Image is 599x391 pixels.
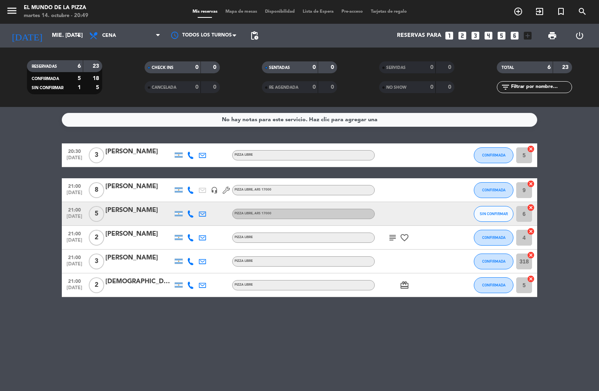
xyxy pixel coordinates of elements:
span: [DATE] [65,190,84,199]
span: 21:00 [65,229,84,238]
i: cancel [527,204,535,212]
i: add_box [523,31,533,41]
strong: 5 [96,85,101,90]
span: Reservas para [397,32,441,39]
span: RESERVADAS [32,65,57,69]
span: SENTADAS [269,66,290,70]
i: exit_to_app [535,7,544,16]
span: 3 [89,254,104,269]
i: cancel [527,275,535,283]
span: [DATE] [65,261,84,271]
button: CONFIRMADA [474,230,513,246]
strong: 0 [448,84,453,90]
span: CONFIRMADA [482,283,506,287]
span: CONFIRMADA [32,77,59,81]
strong: 6 [78,63,81,69]
strong: 0 [430,84,433,90]
strong: 0 [213,65,218,70]
button: CONFIRMADA [474,277,513,293]
span: 2 [89,230,104,246]
span: CHECK INS [152,66,174,70]
i: power_settings_new [575,31,584,40]
i: [DATE] [6,27,48,44]
div: No hay notas para este servicio. Haz clic para agregar una [222,115,378,124]
strong: 1 [78,85,81,90]
button: SIN CONFIRMAR [474,206,513,222]
div: [PERSON_NAME] [105,253,173,263]
button: CONFIRMADA [474,254,513,269]
strong: 0 [331,65,336,70]
span: SIN CONFIRMAR [32,86,63,90]
i: looks_two [457,31,467,41]
div: [PERSON_NAME] [105,181,173,192]
strong: 0 [331,84,336,90]
span: [DATE] [65,285,84,294]
i: card_giftcard [400,280,409,290]
span: Cena [102,33,116,38]
i: arrow_drop_down [74,31,83,40]
span: 21:00 [65,181,84,190]
span: PIZZA LIBRE [235,283,253,286]
i: favorite_border [400,233,409,242]
div: [PERSON_NAME] [105,229,173,239]
span: PIZZA LIBRE [235,212,271,215]
span: SIN CONFIRMAR [480,212,508,216]
i: cancel [527,251,535,259]
i: looks_3 [470,31,481,41]
span: TOTAL [502,66,514,70]
strong: 18 [93,76,101,81]
span: 5 [89,206,104,222]
i: cancel [527,227,535,235]
span: 2 [89,277,104,293]
span: Mis reservas [189,10,221,14]
span: NO SHOW [386,86,406,90]
span: [DATE] [65,214,84,223]
i: looks_6 [509,31,520,41]
span: pending_actions [250,31,259,40]
span: 21:00 [65,252,84,261]
span: 20:30 [65,146,84,155]
strong: 0 [313,84,316,90]
button: menu [6,5,18,19]
div: martes 14. octubre - 20:49 [24,12,88,20]
i: filter_list [501,82,510,92]
div: LOG OUT [566,24,593,48]
span: SERVIDAS [386,66,406,70]
span: PIZZA LIBRE [235,153,253,156]
span: PIZZA LIBRE [235,188,271,191]
span: 3 [89,147,104,163]
strong: 0 [213,84,218,90]
span: 21:00 [65,276,84,285]
span: Lista de Espera [299,10,338,14]
span: CONFIRMADA [482,153,506,157]
i: looks_one [444,31,454,41]
i: add_circle_outline [513,7,523,16]
strong: 23 [562,65,570,70]
span: Pre-acceso [338,10,367,14]
strong: 23 [93,63,101,69]
i: headset_mic [211,187,218,194]
span: CANCELADA [152,86,176,90]
strong: 0 [313,65,316,70]
span: CONFIRMADA [482,235,506,240]
span: print [547,31,557,40]
span: Tarjetas de regalo [367,10,411,14]
i: looks_4 [483,31,494,41]
span: 21:00 [65,205,84,214]
div: [PERSON_NAME] [105,147,173,157]
div: [DEMOGRAPHIC_DATA][PERSON_NAME] [105,277,173,287]
i: cancel [527,180,535,188]
span: CONFIRMADA [482,259,506,263]
i: cancel [527,145,535,153]
strong: 5 [78,76,81,81]
i: looks_5 [496,31,507,41]
span: CONFIRMADA [482,188,506,192]
strong: 0 [448,65,453,70]
button: CONFIRMADA [474,147,513,163]
span: Mapa de mesas [221,10,261,14]
button: CONFIRMADA [474,182,513,198]
i: turned_in_not [556,7,566,16]
strong: 0 [195,65,198,70]
i: menu [6,5,18,17]
span: [DATE] [65,155,84,164]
